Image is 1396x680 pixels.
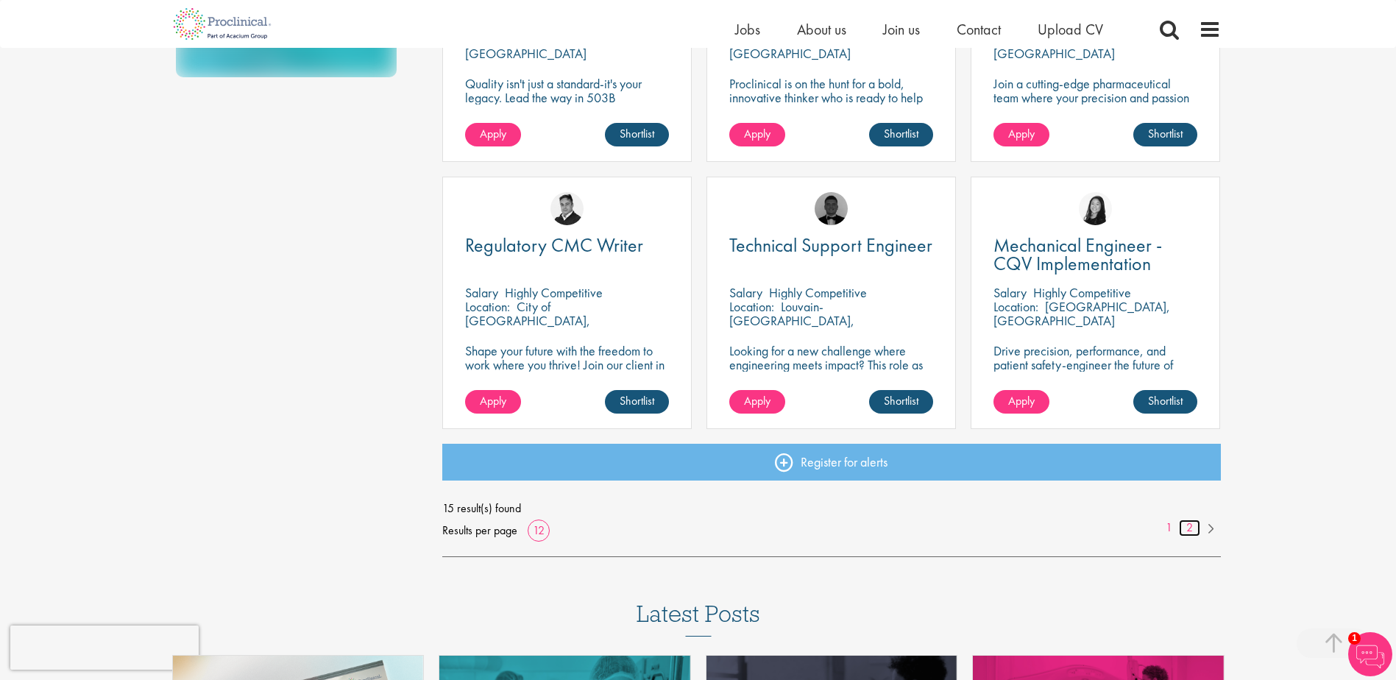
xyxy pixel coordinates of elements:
[1348,632,1361,645] span: 1
[605,390,669,414] a: Shortlist
[10,626,199,670] iframe: reCAPTCHA
[1158,520,1180,536] a: 1
[1179,520,1200,536] a: 2
[465,298,510,315] span: Location:
[465,344,669,386] p: Shape your future with the freedom to work where you thrive! Join our client in this fully remote...
[744,393,770,408] span: Apply
[729,298,774,315] span: Location:
[744,126,770,141] span: Apply
[729,298,854,343] p: Louvain-[GEOGRAPHIC_DATA], [GEOGRAPHIC_DATA]
[605,123,669,146] a: Shortlist
[993,236,1197,273] a: Mechanical Engineer - CQV Implementation
[1008,126,1035,141] span: Apply
[797,20,846,39] a: About us
[729,77,933,132] p: Proclinical is on the hunt for a bold, innovative thinker who is ready to help push the boundarie...
[550,192,584,225] img: Peter Duvall
[993,77,1197,132] p: Join a cutting-edge pharmaceutical team where your precision and passion for engineering will hel...
[993,123,1049,146] a: Apply
[815,192,848,225] img: Tom Stables
[528,523,550,538] a: 12
[1008,393,1035,408] span: Apply
[465,77,669,118] p: Quality isn't just a standard-it's your legacy. Lead the way in 503B excellence.
[505,284,603,301] p: Highly Competitive
[729,236,933,255] a: Technical Support Engineer
[465,236,669,255] a: Regulatory CMC Writer
[442,520,517,542] span: Results per page
[993,284,1027,301] span: Salary
[465,390,521,414] a: Apply
[883,20,920,39] a: Join us
[993,344,1197,386] p: Drive precision, performance, and patient safety-engineer the future of pharma with CQV excellence.
[1033,284,1131,301] p: Highly Competitive
[480,393,506,408] span: Apply
[1133,123,1197,146] a: Shortlist
[729,284,762,301] span: Salary
[993,298,1038,315] span: Location:
[729,123,785,146] a: Apply
[465,284,498,301] span: Salary
[465,233,643,258] span: Regulatory CMC Writer
[957,20,1001,39] a: Contact
[1038,20,1103,39] a: Upload CV
[993,390,1049,414] a: Apply
[1348,632,1392,676] img: Chatbot
[1133,390,1197,414] a: Shortlist
[769,284,867,301] p: Highly Competitive
[465,123,521,146] a: Apply
[1079,192,1112,225] img: Numhom Sudsok
[993,298,1170,329] p: [GEOGRAPHIC_DATA], [GEOGRAPHIC_DATA]
[480,126,506,141] span: Apply
[442,444,1221,481] a: Register for alerts
[729,344,933,400] p: Looking for a new challenge where engineering meets impact? This role as Technical Support Engine...
[993,233,1162,276] span: Mechanical Engineer - CQV Implementation
[735,20,760,39] a: Jobs
[869,123,933,146] a: Shortlist
[637,601,760,637] h3: Latest Posts
[442,497,1221,520] span: 15 result(s) found
[729,390,785,414] a: Apply
[729,233,932,258] span: Technical Support Engineer
[465,298,590,343] p: City of [GEOGRAPHIC_DATA], [GEOGRAPHIC_DATA]
[869,390,933,414] a: Shortlist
